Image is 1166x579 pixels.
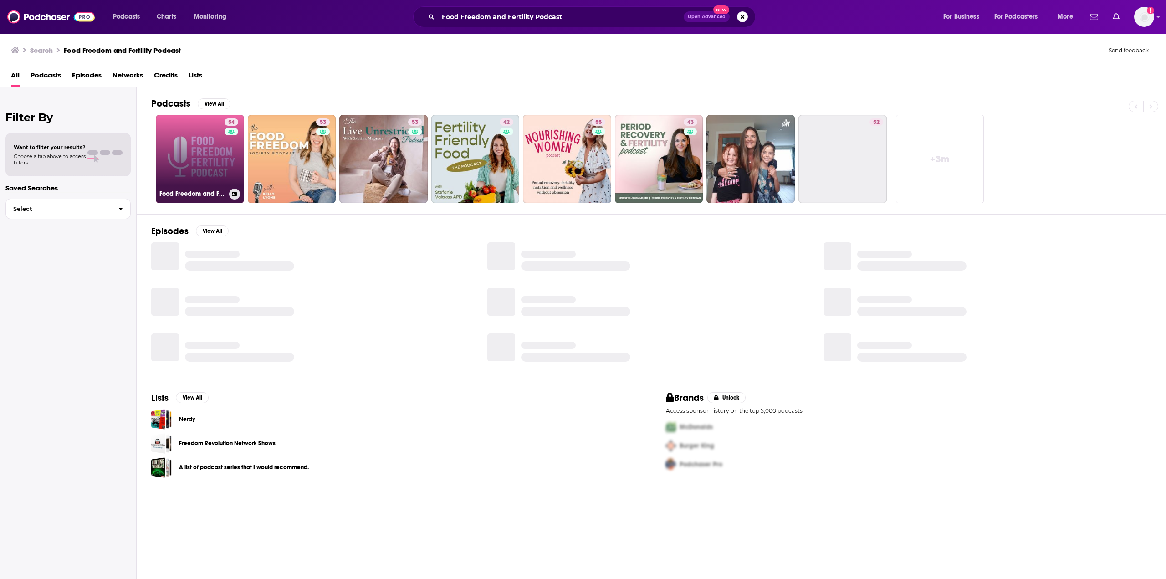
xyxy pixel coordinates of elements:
[662,418,680,436] img: First Pro Logo
[666,392,704,404] h2: Brands
[937,10,991,24] button: open menu
[412,118,418,127] span: 53
[615,115,703,203] a: 43
[5,111,131,124] h2: Filter By
[225,118,238,126] a: 54
[179,462,309,472] a: A list of podcast series that I would recommend.
[188,10,238,24] button: open menu
[1147,7,1154,14] svg: Add a profile image
[64,46,181,55] h3: Food Freedom and Fertility Podcast
[107,10,152,24] button: open menu
[113,10,140,23] span: Podcasts
[151,225,229,237] a: EpisodesView All
[31,68,61,87] a: Podcasts
[666,407,1151,414] p: Access sponsor history on the top 5,000 podcasts.
[707,392,746,403] button: Unlock
[1134,7,1154,27] button: Show profile menu
[684,11,730,22] button: Open AdvancedNew
[7,8,95,26] img: Podchaser - Follow, Share and Rate Podcasts
[113,68,143,87] a: Networks
[151,98,230,109] a: PodcastsView All
[151,392,169,404] h2: Lists
[151,433,172,454] a: Freedom Revolution Network Shows
[1058,10,1073,23] span: More
[5,184,131,192] p: Saved Searches
[684,118,697,126] a: 43
[896,115,984,203] a: +3m
[988,10,1051,24] button: open menu
[595,118,602,127] span: 55
[228,118,235,127] span: 54
[680,461,722,468] span: Podchaser Pro
[523,115,611,203] a: 55
[1109,9,1123,25] a: Show notifications dropdown
[662,455,680,474] img: Third Pro Logo
[943,10,979,23] span: For Business
[1134,7,1154,27] img: User Profile
[408,118,422,126] a: 53
[688,15,726,19] span: Open Advanced
[662,436,680,455] img: Second Pro Logo
[151,98,190,109] h2: Podcasts
[176,392,209,403] button: View All
[151,10,182,24] a: Charts
[196,225,229,236] button: View All
[72,68,102,87] a: Episodes
[339,115,428,203] a: 53
[189,68,202,87] a: Lists
[179,414,195,424] a: Nerdy
[994,10,1038,23] span: For Podcasters
[873,118,880,127] span: 52
[713,5,730,14] span: New
[1086,9,1102,25] a: Show notifications dropdown
[151,409,172,430] a: Nerdy
[316,118,330,126] a: 53
[14,144,86,150] span: Want to filter your results?
[687,118,694,127] span: 43
[198,98,230,109] button: View All
[503,118,510,127] span: 42
[151,225,189,237] h2: Episodes
[592,118,605,126] a: 55
[11,68,20,87] a: All
[1134,7,1154,27] span: Logged in as Ashley_Beenen
[14,153,86,166] span: Choose a tab above to access filters.
[798,115,887,203] a: 52
[5,199,131,219] button: Select
[431,115,520,203] a: 42
[680,442,714,450] span: Burger King
[422,6,764,27] div: Search podcasts, credits, & more...
[6,206,111,212] span: Select
[154,68,178,87] a: Credits
[157,10,176,23] span: Charts
[500,118,513,126] a: 42
[680,423,713,431] span: McDonalds
[194,10,226,23] span: Monitoring
[1106,46,1151,54] button: Send feedback
[438,10,684,24] input: Search podcasts, credits, & more...
[248,115,336,203] a: 53
[156,115,244,203] a: 54Food Freedom and Fertility Podcast
[179,438,276,448] a: Freedom Revolution Network Shows
[1051,10,1084,24] button: open menu
[159,190,225,198] h3: Food Freedom and Fertility Podcast
[151,457,172,478] a: A list of podcast series that I would recommend.
[30,46,53,55] h3: Search
[869,118,883,126] a: 52
[320,118,326,127] span: 53
[151,392,209,404] a: ListsView All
